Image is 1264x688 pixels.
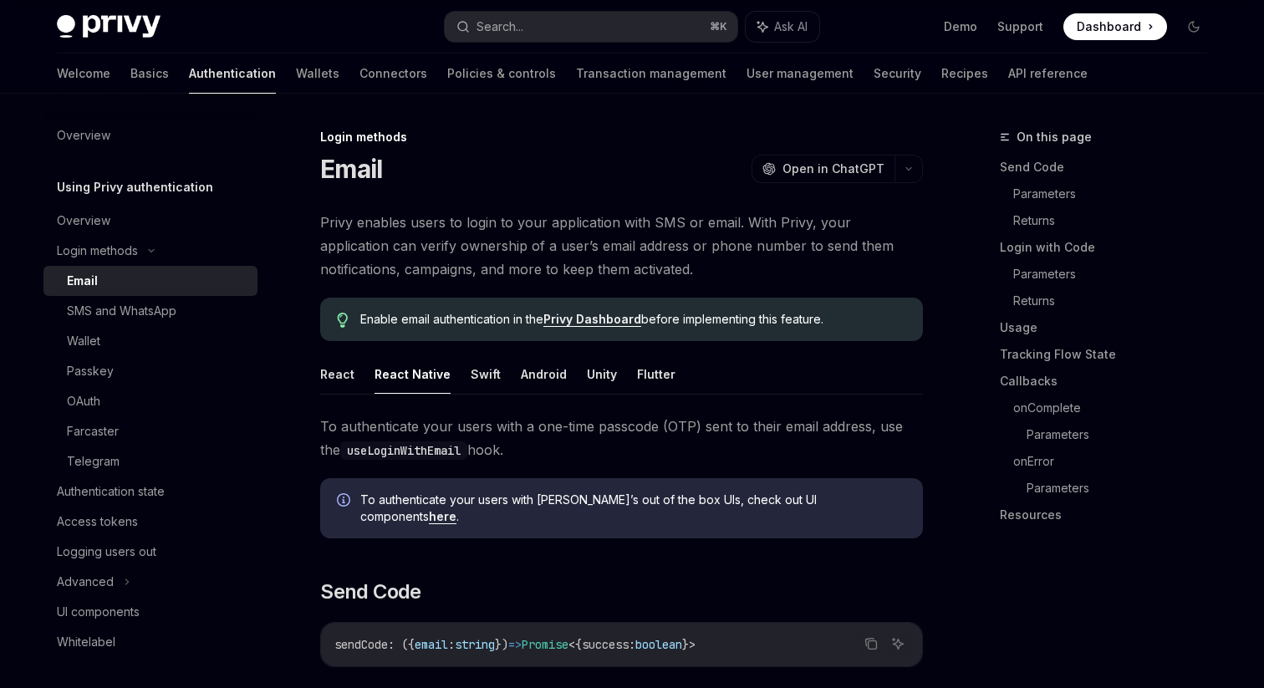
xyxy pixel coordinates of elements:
a: Wallet [43,326,257,356]
div: Farcaster [67,421,119,441]
div: Access tokens [57,512,138,532]
span: Open in ChatGPT [782,161,884,177]
div: Telegram [67,451,120,471]
a: UI components [43,597,257,627]
span: : ({ [388,637,415,652]
a: Welcome [57,54,110,94]
a: Parameters [1013,261,1221,288]
code: useLoginWithEmail [340,441,467,460]
a: User management [747,54,854,94]
a: Parameters [1027,475,1221,502]
button: React [320,354,354,394]
a: Recipes [941,54,988,94]
span: Dashboard [1077,18,1141,35]
a: Farcaster [43,416,257,446]
h5: Using Privy authentication [57,177,213,197]
a: Email [43,266,257,296]
span: > [689,637,696,652]
span: Promise [522,637,568,652]
button: Copy the contents from the code block [860,633,882,655]
a: Connectors [359,54,427,94]
button: Android [521,354,567,394]
div: Authentication state [57,482,165,502]
a: Telegram [43,446,257,477]
a: Basics [130,54,169,94]
div: Login methods [320,129,923,145]
a: Tracking Flow State [1000,341,1221,368]
a: Privy Dashboard [543,312,641,327]
span: To authenticate your users with a one-time passcode (OTP) sent to their email address, use the hook. [320,415,923,461]
span: sendCode [334,637,388,652]
button: Ask AI [887,633,909,655]
svg: Tip [337,313,349,328]
a: Returns [1013,288,1221,314]
div: Search... [477,17,523,37]
span: To authenticate your users with [PERSON_NAME]’s out of the box UIs, check out UI components . [360,492,906,525]
div: UI components [57,602,140,622]
button: Ask AI [746,12,819,42]
a: Overview [43,206,257,236]
button: Unity [587,354,617,394]
a: OAuth [43,386,257,416]
span: Ask AI [774,18,808,35]
a: Whitelabel [43,627,257,657]
span: { [575,637,582,652]
a: onComplete [1013,395,1221,421]
a: here [429,509,456,524]
a: Returns [1013,207,1221,234]
a: Security [874,54,921,94]
span: : [448,637,455,652]
div: Login methods [57,241,138,261]
button: React Native [375,354,451,394]
span: < [568,637,575,652]
span: Enable email authentication in the before implementing this feature. [360,311,906,328]
a: SMS and WhatsApp [43,296,257,326]
span: success [582,637,629,652]
a: Send Code [1000,154,1221,181]
a: onError [1013,448,1221,475]
a: API reference [1008,54,1088,94]
button: Swift [471,354,501,394]
span: string [455,637,495,652]
h1: Email [320,154,382,184]
span: email [415,637,448,652]
span: Send Code [320,578,421,605]
div: Email [67,271,98,291]
span: }) [495,637,508,652]
span: ⌘ K [710,20,727,33]
a: Access tokens [43,507,257,537]
span: Privy enables users to login to your application with SMS or email. With Privy, your application ... [320,211,923,281]
span: } [682,637,689,652]
span: boolean [635,637,682,652]
button: Toggle dark mode [1180,13,1207,40]
div: Overview [57,125,110,145]
button: Flutter [637,354,675,394]
span: => [508,637,522,652]
a: Login with Code [1000,234,1221,261]
div: Logging users out [57,542,156,562]
a: Policies & controls [447,54,556,94]
div: Advanced [57,572,114,592]
div: Passkey [67,361,114,381]
a: Callbacks [1000,368,1221,395]
a: Parameters [1027,421,1221,448]
div: Overview [57,211,110,231]
div: OAuth [67,391,100,411]
span: : [629,637,635,652]
button: Open in ChatGPT [752,155,894,183]
a: Resources [1000,502,1221,528]
a: Authentication state [43,477,257,507]
img: dark logo [57,15,161,38]
span: On this page [1017,127,1092,147]
a: Usage [1000,314,1221,341]
a: Wallets [296,54,339,94]
a: Logging users out [43,537,257,567]
a: Transaction management [576,54,726,94]
a: Parameters [1013,181,1221,207]
button: Search...⌘K [445,12,737,42]
a: Overview [43,120,257,150]
div: SMS and WhatsApp [67,301,176,321]
a: Support [997,18,1043,35]
a: Dashboard [1063,13,1167,40]
div: Wallet [67,331,100,351]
